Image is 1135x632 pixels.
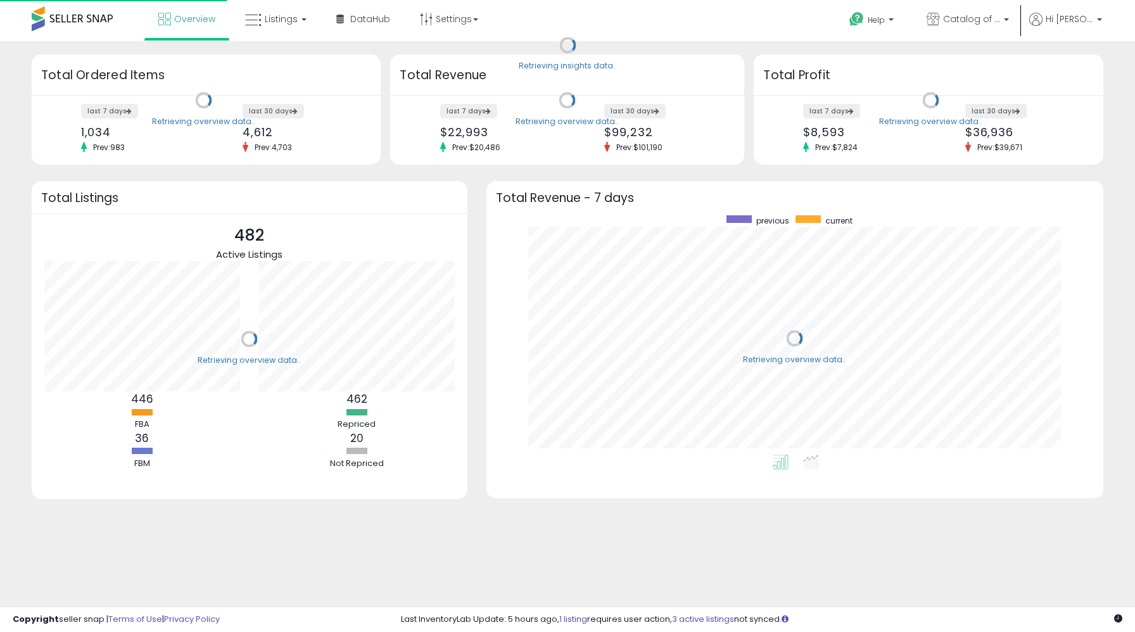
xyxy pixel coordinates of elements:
[152,116,255,127] div: Retrieving overview data..
[1029,13,1102,41] a: Hi [PERSON_NAME]
[1046,13,1093,25] span: Hi [PERSON_NAME]
[839,2,906,41] a: Help
[265,13,298,25] span: Listings
[350,13,390,25] span: DataHub
[868,15,885,25] span: Help
[743,354,846,365] div: Retrieving overview data..
[849,11,865,27] i: Get Help
[198,355,301,366] div: Retrieving overview data..
[174,13,215,25] span: Overview
[879,116,982,127] div: Retrieving overview data..
[516,116,619,127] div: Retrieving overview data..
[943,13,1000,25] span: Catalog of Awesome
